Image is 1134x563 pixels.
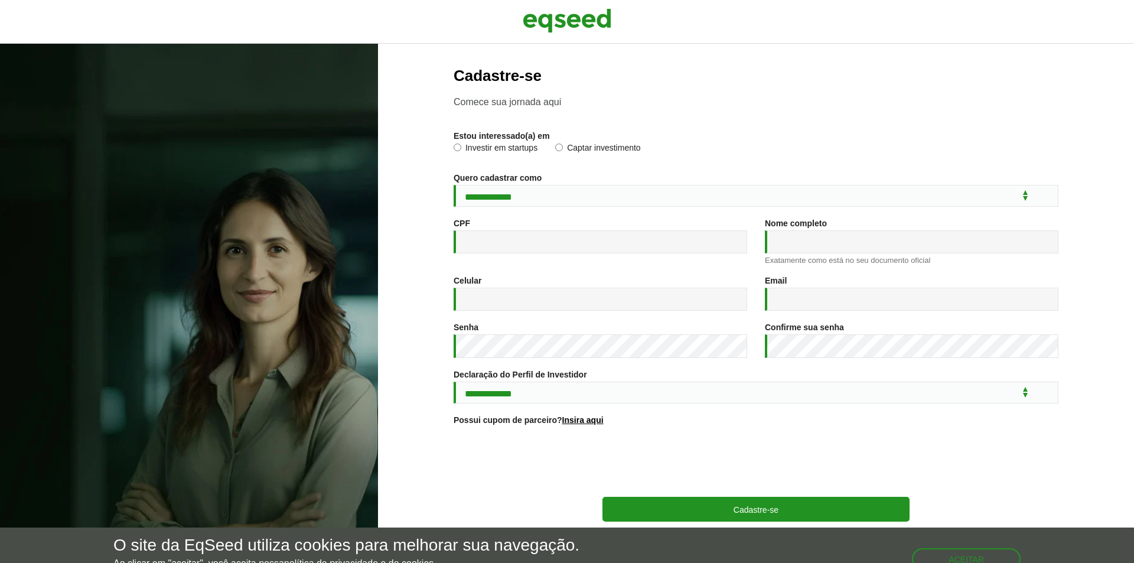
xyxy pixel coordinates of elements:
[454,144,537,155] label: Investir em startups
[765,256,1058,264] div: Exatamente como está no seu documento oficial
[454,132,550,140] label: Estou interessado(a) em
[765,219,827,227] label: Nome completo
[555,144,563,151] input: Captar investimento
[454,174,542,182] label: Quero cadastrar como
[523,6,611,35] img: EqSeed Logo
[454,144,461,151] input: Investir em startups
[454,67,1058,84] h2: Cadastre-se
[666,439,846,485] iframe: reCAPTCHA
[454,96,1058,108] p: Comece sua jornada aqui
[454,219,470,227] label: CPF
[562,416,604,424] a: Insira aqui
[454,276,481,285] label: Celular
[454,416,604,424] label: Possui cupom de parceiro?
[765,323,844,331] label: Confirme sua senha
[454,370,587,379] label: Declaração do Perfil de Investidor
[113,536,579,555] h5: O site da EqSeed utiliza cookies para melhorar sua navegação.
[765,276,787,285] label: Email
[454,323,478,331] label: Senha
[555,144,641,155] label: Captar investimento
[602,497,910,522] button: Cadastre-se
